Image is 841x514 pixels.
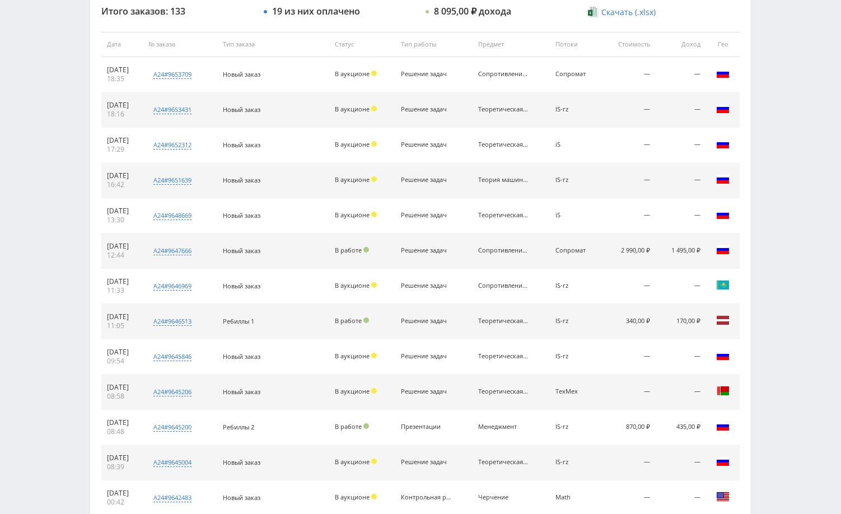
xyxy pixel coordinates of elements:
td: — [656,128,706,163]
div: iS [555,141,596,148]
div: a24#9645200 [153,423,191,432]
div: 08:39 [107,462,137,471]
td: — [656,92,706,128]
div: a24#9645004 [153,458,191,467]
img: rus.png [716,349,730,362]
span: В работе [335,316,362,325]
th: Гео [706,32,740,57]
span: Новый заказ [223,211,260,219]
span: В работе [335,246,362,254]
div: Теоретическая механика [478,212,529,219]
span: В аукционе [335,493,370,501]
div: a24#9645206 [153,387,191,396]
span: В аукционе [335,69,370,78]
span: В аукционе [335,457,370,466]
div: Теоретическая механика [478,317,529,325]
div: Сопротивление материалов [478,247,529,254]
td: 1 495,00 ₽ [656,233,706,269]
div: [DATE] [107,171,137,180]
div: Теоретическая механика [478,141,529,148]
div: [DATE] [107,383,137,392]
div: [DATE] [107,101,137,110]
span: Холд [371,494,377,499]
div: ТехМех [555,388,596,395]
img: rus.png [716,419,730,433]
div: [DATE] [107,418,137,427]
div: [DATE] [107,277,137,286]
div: Решение задач [401,247,451,254]
span: В аукционе [335,140,370,148]
div: 11:05 [107,321,137,330]
th: Доход [656,32,706,57]
td: — [601,57,655,92]
img: rus.png [716,172,730,186]
div: a24#9647666 [153,246,191,255]
div: Теоретическая механика [478,459,529,466]
img: lva.png [716,314,730,327]
div: Сопромат [555,247,596,254]
div: a24#9652312 [153,141,191,149]
div: Решение задач [401,71,451,78]
div: Решение задач [401,141,451,148]
div: 19 из них оплачено [272,6,360,16]
td: — [656,57,706,92]
span: Подтвержден [363,317,369,323]
th: Потоки [550,32,602,57]
img: kaz.png [716,278,730,292]
div: [DATE] [107,207,137,216]
span: В аукционе [335,352,370,360]
td: 870,00 ₽ [601,410,655,445]
span: В аукционе [335,105,370,113]
div: Итого заказов: 133 [101,6,253,16]
div: IS-rz [555,317,596,325]
div: a24#9646513 [153,317,191,326]
div: Решение задач [401,353,451,360]
span: Новый заказ [223,458,260,466]
span: Ребиллы 1 [223,317,254,325]
td: 170,00 ₽ [656,304,706,339]
div: IS-rz [555,459,596,466]
td: 2 990,00 ₽ [601,233,655,269]
div: Сопромат [555,71,596,78]
div: Черчение [478,494,529,501]
td: — [656,163,706,198]
img: rus.png [716,137,730,151]
div: Контрольная работа [401,494,451,501]
div: iS [555,212,596,219]
span: Холд [371,141,377,147]
div: [DATE] [107,66,137,74]
div: IS-rz [555,282,596,289]
div: a24#9646969 [153,282,191,291]
th: Статус [329,32,396,57]
div: 8 095,00 ₽ дохода [434,6,511,16]
td: — [601,92,655,128]
div: Решение задач [401,282,451,289]
img: blr.png [716,384,730,398]
span: Холд [371,212,377,217]
td: — [656,339,706,375]
div: 12:44 [107,251,137,260]
img: rus.png [716,208,730,221]
div: [DATE] [107,242,137,251]
div: IS-rz [555,423,596,431]
img: rus.png [716,243,730,256]
td: — [601,339,655,375]
td: 435,00 ₽ [656,410,706,445]
span: Холд [371,353,377,358]
img: usa.png [716,490,730,503]
span: В работе [335,422,362,431]
td: — [601,163,655,198]
div: 08:48 [107,427,137,436]
span: Холд [371,106,377,111]
span: Ребиллы 2 [223,423,254,431]
th: Стоимость [601,32,655,57]
span: Новый заказ [223,493,260,502]
div: [DATE] [107,136,137,145]
th: Дата [101,32,143,57]
div: Сопротивление материалов [478,282,529,289]
span: Скачать (.xlsx) [601,8,656,17]
div: Теоретическая механика [478,106,529,113]
div: [DATE] [107,312,137,321]
div: Решение задач [401,388,451,395]
td: — [601,445,655,480]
